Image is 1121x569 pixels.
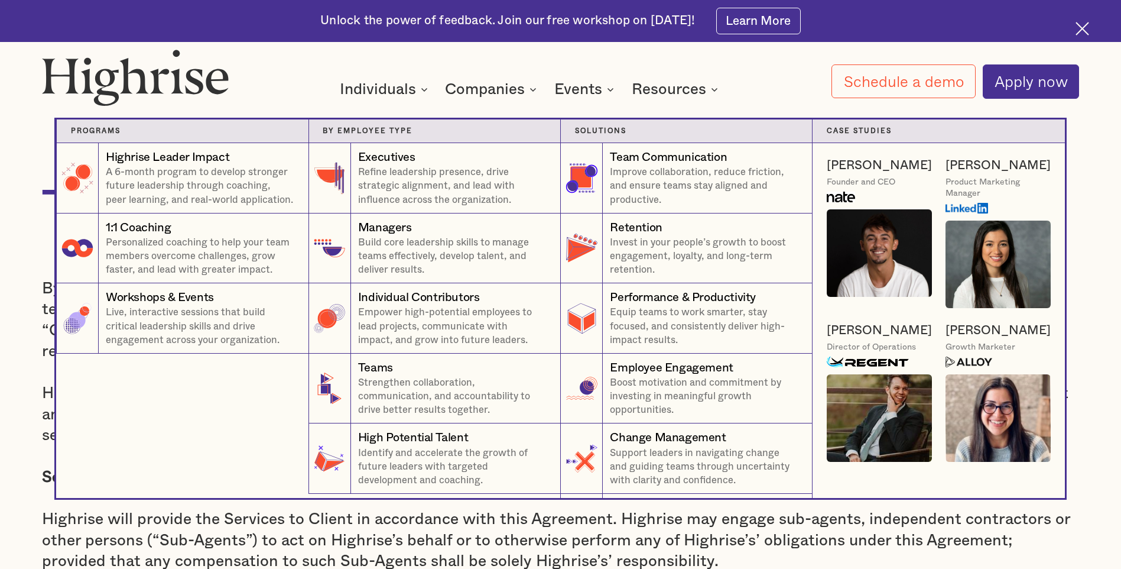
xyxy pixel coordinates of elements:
div: Employee Engagement [610,360,733,376]
div: Unlock the power of feedback. Join our free workshop on [DATE]! [320,12,695,29]
div: Resources [632,82,706,96]
p: A 6-month program to develop stronger future leadership through coaching, peer learning, and real... [106,166,294,207]
div: Managers [358,219,412,236]
a: Highrise Leader ImpactA 6-month program to develop stronger future leadership through coaching, p... [56,143,308,214]
p: Build core leadership skills to manage teams effectively, develop talent, and deliver results. [358,236,547,277]
div: Events [554,82,618,96]
a: RetentionInvest in your people’s growth to boost engagement, loyalty, and long-term retention. [560,214,813,284]
a: Schedule a demo [831,64,975,98]
img: Highrise logo [42,49,229,106]
h1: Terms of Service [42,182,1079,236]
p: Boost motivation and commitment by investing in meaningful growth opportunities. [610,376,798,418]
a: Team CommunicationImprove collaboration, reduce friction, and ensure teams stay aligned and produ... [560,143,813,214]
div: Companies [445,82,525,96]
div: Highrise Leader Impact [106,149,229,166]
p: Personalized coaching to help your team members overcome challenges, grow faster, and lead with g... [106,236,294,277]
strong: Case Studies [827,127,892,134]
a: [PERSON_NAME] [945,157,1051,174]
a: 1:1 CoachingPersonalized coaching to help your team members overcome challenges, grow faster, and... [56,214,308,284]
a: [PERSON_NAME] [945,322,1051,339]
p: Highrise is in the business of coaching, consulting, advising, mentoring, facilitating, public sp... [42,383,1079,446]
a: Employee EngagementBoost motivation and commitment by investing in meaningful growth opportunities. [560,354,813,424]
p: Identify and accelerate the growth of future leaders with targeted development and coaching. [358,447,547,488]
div: Team Communication [610,149,727,166]
div: Individuals [340,82,431,96]
img: Cross icon [1075,22,1089,35]
div: Teams [358,360,393,376]
a: Apply now [983,64,1079,99]
nav: Companies [206,91,915,498]
div: High Potential Talent [358,429,469,446]
p: Live, interactive sessions that build critical leadership skills and drive engagement across your... [106,306,294,347]
a: Individual ContributorsEmpower high-potential employees to lead projects, communicate with impact... [308,283,561,354]
div: Founder and CEO [827,177,895,188]
div: Resources [632,82,722,96]
strong: Services. [42,470,107,485]
a: High Potential TalentIdentify and accelerate the growth of future leaders with targeted developme... [308,423,561,494]
div: Individual Contributors [358,289,480,306]
strong: By Employee Type [323,127,412,134]
div: Executives [358,149,415,166]
div: Product Marketing Manager [945,177,1051,199]
p: Strengthen collaboration, communication, and accountability to drive better results together. [358,376,547,418]
a: [PERSON_NAME] [827,157,932,174]
strong: Programs [71,127,121,134]
div: Events [554,82,602,96]
div: 1:1 Coaching [106,219,171,236]
a: Change ManagementSupport leaders in navigating change and guiding teams through uncertainty with ... [560,423,813,494]
p: Invest in your people’s growth to boost engagement, loyalty, and long-term retention. [610,236,798,277]
a: [PERSON_NAME] [827,322,932,339]
a: Manager EnablementGive managers the tools, support, and training they need to lead effectively an... [560,494,813,564]
div: Retention [610,219,662,236]
p: By using this website you agree to be bound these (the “Agreement” or "Service Agreement"). Its t... [42,279,1079,363]
div: Change Management [610,429,726,446]
div: Performance & Productivity [610,289,756,306]
p: Refine leadership presence, drive strategic alignment, and lead with influence across the organiz... [358,166,547,207]
div: Companies [445,82,540,96]
a: ManagersBuild core leadership skills to manage teams effectively, develop talent, and deliver res... [308,214,561,284]
p: Equip teams to work smarter, stay focused, and consistently deliver high-impact results. [610,306,798,347]
p: Improve collaboration, reduce friction, and ensure teams stay aligned and productive. [610,166,798,207]
a: ExecutivesRefine leadership presence, drive strategic alignment, and lead with influence across t... [308,143,561,214]
div: Director of Operations [827,342,916,353]
p: Empower high-potential employees to lead projects, communicate with impact, and grow into future ... [358,306,547,347]
a: TeamsStrengthen collaboration, communication, and accountability to drive better results together. [308,354,561,424]
a: Learn More [716,8,801,34]
a: Performance & ProductivityEquip teams to work smarter, stay focused, and consistently deliver hig... [560,283,813,354]
div: Workshops & Events [106,289,214,306]
div: Growth Marketer [945,342,1015,353]
p: Support leaders in navigating change and guiding teams through uncertainty with clarity and confi... [610,447,798,488]
a: Workshops & EventsLive, interactive sessions that build critical leadership skills and drive enga... [56,283,308,354]
strong: Solutions [575,127,626,134]
div: Individuals [340,82,416,96]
